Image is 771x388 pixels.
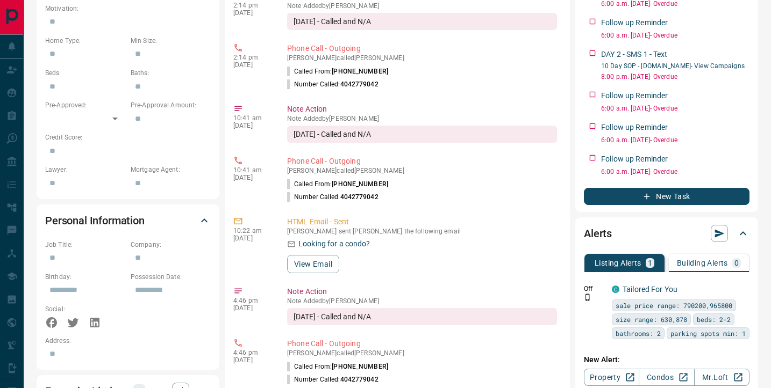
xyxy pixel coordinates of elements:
[45,100,125,110] p: Pre-Approved:
[131,68,211,78] p: Baths:
[595,259,641,267] p: Listing Alerts
[233,304,271,312] p: [DATE]
[233,227,271,235] p: 10:22 am
[131,36,211,46] p: Min Size:
[612,285,619,293] div: condos.ca
[287,255,339,273] button: View Email
[287,349,557,357] p: [PERSON_NAME] called [PERSON_NAME]
[287,228,557,235] p: [PERSON_NAME] sent [PERSON_NAME] the following email
[287,362,388,371] p: Called From:
[332,68,388,75] span: [PHONE_NUMBER]
[287,67,388,76] p: Called From:
[287,79,379,89] p: Number Called:
[233,54,271,61] p: 2:14 pm
[601,72,749,82] p: 8:00 p.m. [DATE] - Overdue
[131,100,211,110] p: Pre-Approval Amount:
[287,43,557,54] p: Phone Call - Outgoing
[287,115,557,122] p: Note Added by [PERSON_NAME]
[287,308,557,325] div: [DATE] - Called and N/A
[584,369,639,386] a: Property
[601,62,745,70] a: 10 Day SOP - [DOMAIN_NAME]- View Campaigns
[670,328,746,339] span: parking spots min: 1
[340,376,379,383] span: 4042779042
[233,349,271,356] p: 4:46 pm
[287,167,557,174] p: [PERSON_NAME] called [PERSON_NAME]
[287,375,379,384] p: Number Called:
[233,166,271,174] p: 10:41 am
[287,192,379,202] p: Number Called:
[601,17,668,28] p: Follow up Reminder
[287,13,557,30] div: [DATE] - Called and N/A
[584,354,749,365] p: New Alert:
[45,272,125,282] p: Birthday:
[45,208,211,233] div: Personal Information
[340,193,379,201] span: 4042779042
[616,328,661,339] span: bathrooms: 2
[233,235,271,242] p: [DATE]
[233,122,271,129] p: [DATE]
[298,238,370,250] p: Looking for a condo?
[340,80,379,88] span: 4042779042
[601,49,668,60] p: DAY 2 - SMS 1 - Text
[601,104,749,113] p: 6:00 a.m. [DATE] - Overdue
[45,212,145,229] h2: Personal Information
[287,156,557,167] p: Phone Call - Outgoing
[45,68,125,78] p: Beds:
[601,90,668,101] p: Follow up Reminder
[131,272,211,282] p: Possession Date:
[287,104,557,115] p: Note Action
[233,356,271,364] p: [DATE]
[287,2,557,10] p: Note Added by [PERSON_NAME]
[601,31,749,40] p: 6:00 a.m. [DATE] - Overdue
[233,9,271,17] p: [DATE]
[601,135,749,145] p: 6:00 a.m. [DATE] - Overdue
[287,179,388,189] p: Called From:
[45,304,125,314] p: Social:
[287,338,557,349] p: Phone Call - Outgoing
[616,300,732,311] span: sale price range: 790200,965800
[677,259,728,267] p: Building Alerts
[601,167,749,177] p: 6:00 a.m. [DATE] - Overdue
[584,188,749,205] button: New Task
[734,259,739,267] p: 0
[45,133,211,142] p: Credit Score:
[233,297,271,304] p: 4:46 pm
[45,336,211,346] p: Address:
[332,180,388,188] span: [PHONE_NUMBER]
[233,174,271,181] p: [DATE]
[697,314,731,325] span: beds: 2-2
[233,2,271,9] p: 2:14 pm
[287,216,557,228] p: HTML Email - Sent
[45,165,125,174] p: Lawyer:
[584,294,591,301] svg: Push Notification Only
[584,225,612,242] h2: Alerts
[623,285,677,294] a: Tailored For You
[287,126,557,143] div: [DATE] - Called and N/A
[616,314,687,325] span: size range: 630,878
[639,369,694,386] a: Condos
[131,240,211,250] p: Company:
[233,61,271,69] p: [DATE]
[233,114,271,122] p: 10:41 am
[648,259,652,267] p: 1
[601,153,668,165] p: Follow up Reminder
[287,297,557,305] p: Note Added by [PERSON_NAME]
[601,122,668,133] p: Follow up Reminder
[287,54,557,62] p: [PERSON_NAME] called [PERSON_NAME]
[45,240,125,250] p: Job Title:
[287,286,557,297] p: Note Action
[332,363,388,370] span: [PHONE_NUMBER]
[694,369,749,386] a: Mr.Loft
[584,221,749,246] div: Alerts
[131,165,211,174] p: Mortgage Agent:
[584,284,605,294] p: Off
[45,4,211,13] p: Motivation:
[45,36,125,46] p: Home Type:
